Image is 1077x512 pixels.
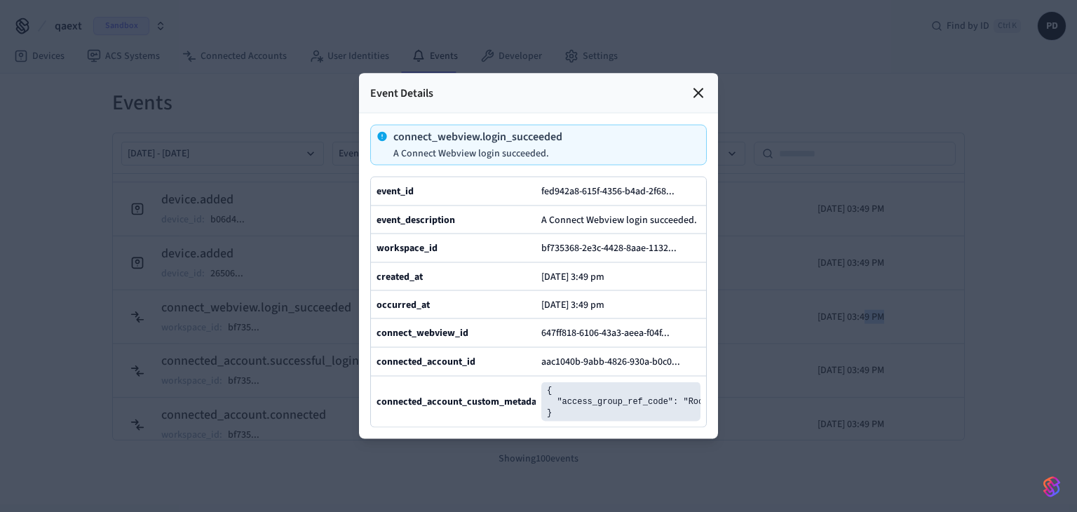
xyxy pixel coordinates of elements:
b: connect_webview_id [377,326,468,340]
b: connected_account_custom_metadata [377,395,545,409]
button: aac1040b-9abb-4826-930a-b0c0... [538,353,694,370]
p: [DATE] 3:49 pm [541,299,604,310]
p: connect_webview.login_succeeded [393,131,562,142]
button: bf735368-2e3c-4428-8aae-1132... [538,240,691,257]
b: created_at [377,269,423,283]
p: Event Details [370,85,433,102]
b: connected_account_id [377,355,475,369]
pre: { "access_group_ref_code": "Rocks" } [541,382,700,422]
button: fed942a8-615f-4356-b4ad-2f68... [538,183,689,200]
b: event_description [377,213,455,227]
span: A Connect Webview login succeeded. [541,213,697,227]
b: workspace_id [377,241,438,255]
p: [DATE] 3:49 pm [541,271,604,282]
p: A Connect Webview login succeeded. [393,148,562,159]
img: SeamLogoGradient.69752ec5.svg [1043,476,1060,498]
b: occurred_at [377,297,430,311]
b: event_id [377,184,414,198]
button: 647ff818-6106-43a3-aeea-f04f... [538,325,684,342]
